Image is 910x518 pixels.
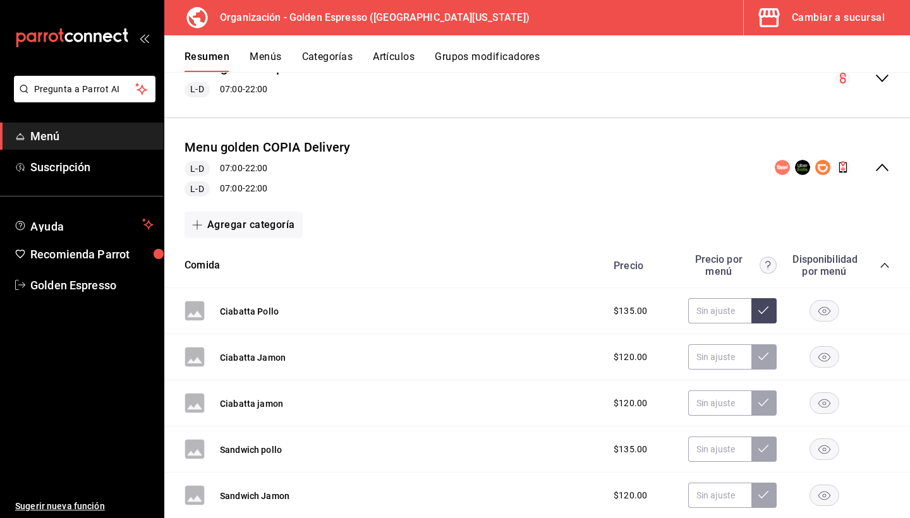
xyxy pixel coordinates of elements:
[614,443,647,456] span: $135.00
[185,51,229,72] button: Resumen
[220,305,279,318] button: Ciabatta Pollo
[614,489,647,502] span: $120.00
[601,260,682,272] div: Precio
[30,159,154,176] span: Suscripción
[435,51,540,72] button: Grupos modificadores
[220,351,286,364] button: Ciabatta Jamon
[30,128,154,145] span: Menú
[688,390,751,416] input: Sin ajuste
[688,344,751,370] input: Sin ajuste
[220,397,283,410] button: Ciabatta jamon
[210,10,530,25] h3: Organización - Golden Espresso ([GEOGRAPHIC_DATA][US_STATE])
[688,253,777,277] div: Precio por menú
[185,51,910,72] div: navigation tabs
[9,92,155,105] a: Pregunta a Parrot AI
[185,181,351,196] div: 07:00 - 22:00
[15,500,154,513] span: Sugerir nueva función
[614,351,647,364] span: $120.00
[30,277,154,294] span: Golden Espresso
[185,161,351,176] div: 07:00 - 22:00
[250,51,281,72] button: Menús
[302,51,353,72] button: Categorías
[185,183,209,196] span: L-D
[185,83,209,96] span: L-D
[880,260,890,270] button: collapse-category-row
[792,253,856,277] div: Disponibilidad por menú
[220,443,282,456] button: Sandwich pollo
[185,258,220,273] button: Comida
[164,128,910,207] div: collapse-menu-row
[792,9,885,27] div: Cambiar a sucursal
[688,483,751,508] input: Sin ajuste
[30,217,137,232] span: Ayuda
[373,51,415,72] button: Artículos
[185,82,364,97] div: 07:00 - 22:00
[164,49,910,107] div: collapse-menu-row
[30,246,154,263] span: Recomienda Parrot
[220,490,289,502] button: Sandwich Jamon
[34,83,136,96] span: Pregunta a Parrot AI
[688,437,751,462] input: Sin ajuste
[185,162,209,176] span: L-D
[688,298,751,323] input: Sin ajuste
[185,138,351,157] button: Menu golden COPIA Delivery
[139,33,149,43] button: open_drawer_menu
[614,304,647,318] span: $135.00
[14,76,155,102] button: Pregunta a Parrot AI
[185,212,303,238] button: Agregar categoría
[614,397,647,410] span: $120.00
